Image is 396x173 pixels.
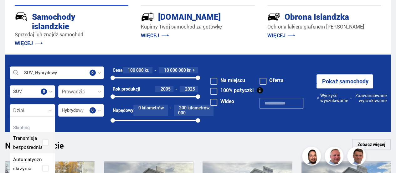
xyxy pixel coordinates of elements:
[348,148,367,166] img: FbJEzSuNWCJXmdc-.webp
[267,32,296,39] a: WIĘCEJ
[220,98,234,105] font: Wideo
[15,31,83,38] font: Sprzedaj lub znajdź samochód
[320,92,348,103] font: Wyczyść wyszukiwanie
[32,11,75,32] font: Samochody islandzkie
[5,140,64,151] font: Nowość na liście
[160,86,170,92] font: 2005
[113,86,140,92] font: Rok produkcji
[267,32,285,39] font: WIĘCEJ
[5,3,24,21] button: Otwórz interfejs czatu LiveChat
[178,105,187,116] font: 200 000
[352,139,391,150] a: Zobacz więcej
[141,32,169,39] a: WIĘCEJ
[267,10,280,23] img: -Svtn6bYgwAsiwNX.svg
[220,87,253,94] font: 100% pożyczki
[15,10,28,23] img: JRvxyua_JYH6wB4c.svg
[164,67,186,73] font: 10 000 000
[316,91,350,105] button: Wyczyść wyszukiwanie
[113,67,123,73] font: Cena
[316,74,373,88] button: Pokaż samochody
[13,135,43,150] font: Transmisja bezpośrednia
[141,10,154,23] img: tr5P-W3DuiFaO7aO.svg
[15,40,33,47] font: WIĘCEJ
[303,148,322,166] img: nhp88E3Fdnt1Opn2.png
[188,105,210,111] font: kilometrów.
[142,105,165,111] font: kilometrów.
[357,141,385,147] font: Zobacz więcej
[138,105,141,111] font: 0
[113,107,134,113] font: Napędowy
[187,67,191,73] font: kr.
[267,23,364,30] font: Ochrona lakieru grafenem [PERSON_NAME]
[141,23,222,30] font: Kupimy Twój samochód za gotówkę
[355,92,386,103] font: Zaawansowane wyszukiwanie
[220,77,245,84] font: Na miejscu
[350,91,386,105] button: Zaawansowane wyszukiwanie
[326,148,344,166] img: siFngHWaQ9KaOqBr.png
[128,67,144,73] font: 100 000
[141,32,159,39] font: WIĘCEJ
[322,77,368,85] font: Pokaż samochody
[158,11,220,22] font: [DOMAIN_NAME]
[185,86,195,92] font: 2025
[15,40,43,47] a: WIĘCEJ
[269,77,284,84] font: Oferta
[192,67,195,73] font: +
[145,67,149,73] font: kr.
[285,11,349,22] font: Obrona Islandzka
